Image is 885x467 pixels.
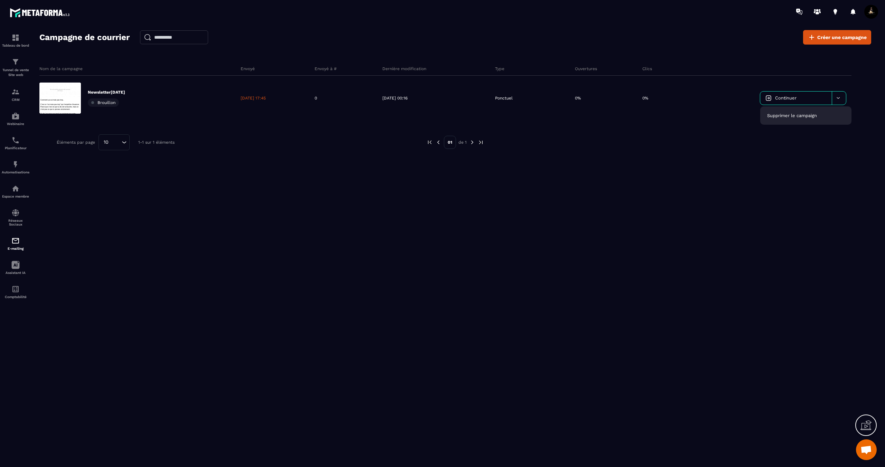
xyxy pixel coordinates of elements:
[856,439,877,460] div: Ouvrir le chat
[3,69,135,93] p: C’est ce “oui mais pas trop” qui t’empêche d’avancer. Parce que c’est ce que tu dis de ta bouche,...
[2,170,29,174] p: Automatisations
[138,140,175,145] p: 1-1 sur 1 éléments
[88,89,125,95] p: Newsletter[DATE]
[39,30,130,44] h2: Campagne de courrier
[39,66,83,72] p: Nom de la campagne
[3,54,135,62] p: Comment ça oui mais pas trop..
[2,44,29,47] p: Tableau de bord
[2,194,29,198] p: Espace membre
[382,95,408,101] p: [DATE] 00:16
[11,112,20,120] img: automations
[803,30,871,45] a: Créer une campagne
[2,155,29,179] a: automationsautomationsAutomatisations
[11,136,20,144] img: scheduler
[11,58,20,66] img: formation
[2,231,29,256] a: emailemailE-mailing
[111,139,120,146] input: Search for option
[495,95,513,101] p: Ponctuel
[11,88,20,96] img: formation
[2,122,29,126] p: Webinaire
[57,140,95,145] p: Éléments par page
[11,160,20,169] img: automations
[2,68,29,77] p: Tunnel de vente Site web
[427,139,433,145] img: prev
[2,295,29,299] p: Comptabilité
[2,83,29,107] a: formationformationCRM
[10,6,72,19] img: logo
[241,66,255,72] p: Envoyé
[315,66,337,72] p: Envoyé à #
[2,179,29,203] a: automationsautomationsEspace membre
[11,184,20,193] img: automations
[2,53,29,83] a: formationformationTunnel de vente Site web
[2,146,29,150] p: Planificateur
[2,98,29,102] p: CRM
[11,237,20,245] img: email
[469,139,475,145] img: next
[2,247,29,250] p: E-mailing
[765,95,772,101] img: icon
[495,66,504,72] p: Type
[101,139,111,146] span: 10
[11,34,20,42] img: formation
[2,256,29,280] a: Assistant IA
[241,95,266,101] p: [DATE] 17:45
[2,203,29,231] a: social-networksocial-networkRéseaux Sociaux
[775,95,796,101] span: Continuer
[458,140,467,145] p: de 1
[97,100,115,105] span: Brouillon
[2,280,29,304] a: accountantaccountantComptabilité
[11,209,20,217] img: social-network
[767,113,817,118] span: Supprimer le campaign
[2,28,29,53] a: formationformationTableau de bord
[99,134,130,150] div: Search for option
[2,131,29,155] a: schedulerschedulerPlanificateur
[315,95,317,101] p: 0
[382,66,426,72] p: Dernière modification
[444,136,456,149] p: 01
[435,139,441,145] img: prev
[575,66,597,72] p: Ouvertures
[2,271,29,275] p: Assistant IA
[3,101,135,116] p: Tu dis “oui mais pas trop” en espérant que cette modestie t’ouvre les portes vers plus.
[575,95,581,101] p: 0%
[478,139,484,145] img: next
[642,66,652,72] p: Clics
[2,219,29,226] p: Réseaux Sociaux
[817,34,867,41] span: Créer une campagne
[11,285,20,293] img: accountant
[2,107,29,131] a: automationsautomationsWebinaire
[760,92,832,105] a: Continuer
[642,95,648,101] p: 0%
